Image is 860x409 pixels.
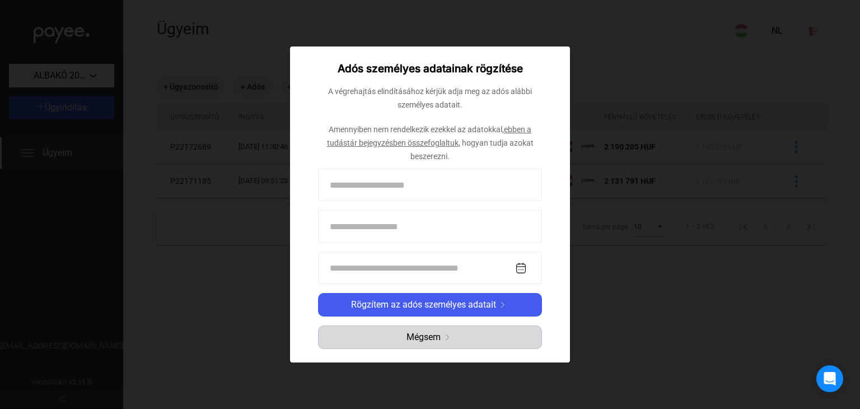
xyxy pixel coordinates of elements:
h1: Adós személyes adatainak rögzítése [338,62,523,76]
span: Rögzítem az adós személyes adatait [351,298,496,312]
button: Mégsemarrow-right-grey [318,326,542,349]
div: A végrehajtás elindításához kérjük adja meg az adós alábbi személyes adatait. [318,85,542,111]
span: Amennyiben nem rendelkezik ezekkel az adatokkal, [329,125,504,134]
button: Rögzítem az adós személyes adataitarrow-right-white [318,293,542,317]
span: , hogyan tudja azokat beszerezni. [410,138,534,161]
div: Open Intercom Messenger [816,365,843,392]
span: Mégsem [406,331,441,344]
img: arrow-right-white [496,302,510,308]
img: arrow-right-grey [441,334,454,340]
